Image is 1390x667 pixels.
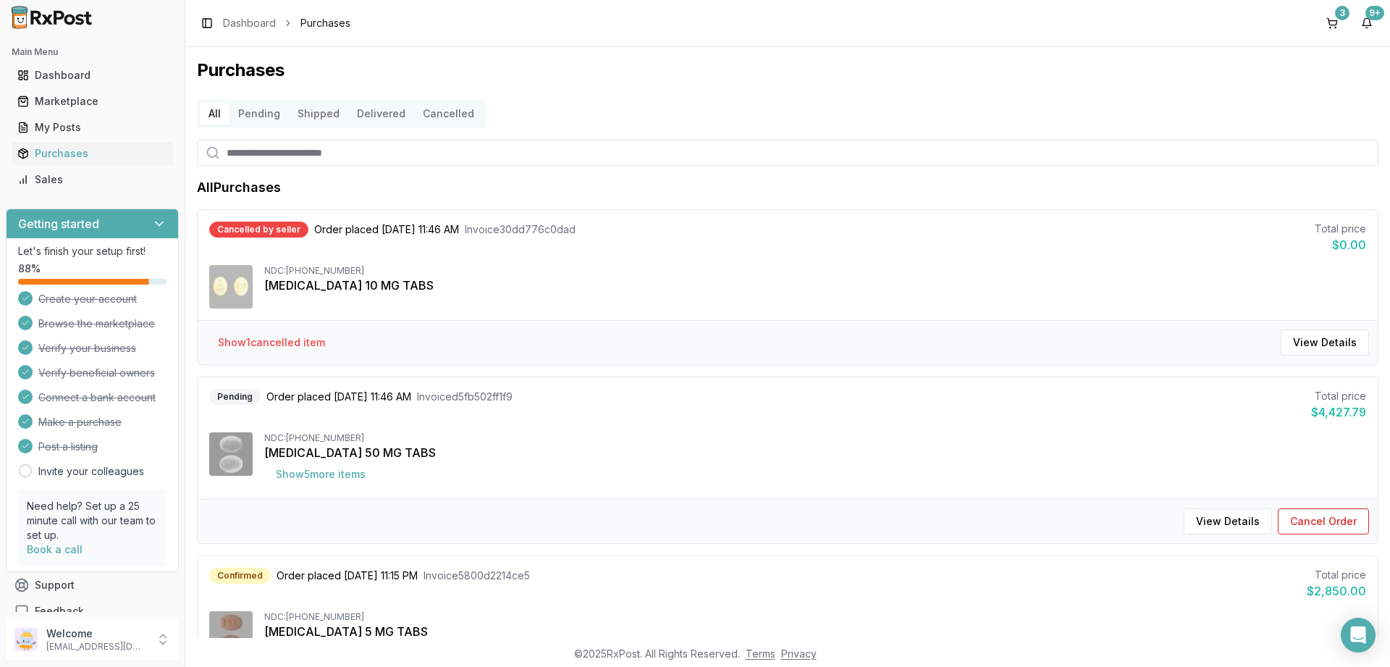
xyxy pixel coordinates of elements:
[18,261,41,276] span: 88 %
[6,572,179,598] button: Support
[209,432,253,476] img: Ibsrela 50 MG TABS
[17,120,167,135] div: My Posts
[6,64,179,87] button: Dashboard
[1307,582,1366,600] div: $2,850.00
[264,265,1366,277] div: NDC: [PHONE_NUMBER]
[6,6,98,29] img: RxPost Logo
[1307,568,1366,582] div: Total price
[414,102,483,125] button: Cancelled
[1278,508,1369,534] button: Cancel Order
[264,277,1366,294] div: [MEDICAL_DATA] 10 MG TABS
[746,647,775,660] a: Terms
[1365,6,1384,20] div: 9+
[38,366,155,380] span: Verify beneficial owners
[277,569,418,583] span: Order placed [DATE] 11:15 PM
[223,16,276,30] a: Dashboard
[46,641,147,653] p: [EMAIL_ADDRESS][DOMAIN_NAME]
[38,390,156,405] span: Connect a bank account
[264,623,1366,640] div: [MEDICAL_DATA] 5 MG TABS
[314,222,459,237] span: Order placed [DATE] 11:46 AM
[12,62,173,88] a: Dashboard
[12,167,173,193] a: Sales
[209,222,308,238] div: Cancelled by seller
[38,341,136,356] span: Verify your business
[465,222,576,237] span: Invoice 30dd776c0dad
[6,168,179,191] button: Sales
[17,94,167,109] div: Marketplace
[17,172,167,187] div: Sales
[17,146,167,161] div: Purchases
[209,611,253,655] img: Eliquis 5 MG TABS
[781,647,817,660] a: Privacy
[300,16,350,30] span: Purchases
[12,88,173,114] a: Marketplace
[18,215,99,232] h3: Getting started
[12,114,173,140] a: My Posts
[1281,330,1369,356] button: View Details
[6,598,179,624] button: Feedback
[264,432,1366,444] div: NDC: [PHONE_NUMBER]
[46,626,147,641] p: Welcome
[229,102,289,125] button: Pending
[266,390,411,404] span: Order placed [DATE] 11:46 AM
[12,140,173,167] a: Purchases
[289,102,348,125] button: Shipped
[348,102,414,125] button: Delivered
[1311,403,1366,421] div: $4,427.79
[38,415,122,429] span: Make a purchase
[35,604,84,618] span: Feedback
[27,499,158,542] p: Need help? Set up a 25 minute call with our team to set up.
[1335,6,1349,20] div: 3
[209,265,253,309] img: Jardiance 10 MG TABS
[38,440,98,454] span: Post a listing
[14,628,38,651] img: User avatar
[18,244,167,259] p: Let's finish your setup first!
[17,68,167,83] div: Dashboard
[6,142,179,165] button: Purchases
[1355,12,1378,35] button: 9+
[200,102,229,125] button: All
[38,464,144,479] a: Invite your colleagues
[1184,508,1272,534] button: View Details
[209,389,261,405] div: Pending
[12,46,173,58] h2: Main Menu
[1311,389,1366,403] div: Total price
[264,461,377,487] button: Show5more items
[209,568,271,584] div: Confirmed
[1341,618,1376,653] div: Open Intercom Messenger
[27,543,83,555] a: Book a call
[38,292,137,306] span: Create your account
[424,569,530,583] span: Invoice 5800d2214ce5
[6,116,179,139] button: My Posts
[223,16,350,30] nav: breadcrumb
[206,330,337,356] button: Show1cancelled item
[1315,222,1366,236] div: Total price
[417,390,513,404] span: Invoice d5fb502ff1f9
[197,59,1378,82] h1: Purchases
[264,444,1366,461] div: [MEDICAL_DATA] 50 MG TABS
[197,177,281,198] h1: All Purchases
[1315,236,1366,253] div: $0.00
[38,316,155,331] span: Browse the marketplace
[6,90,179,113] button: Marketplace
[264,611,1366,623] div: NDC: [PHONE_NUMBER]
[1320,12,1344,35] button: 3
